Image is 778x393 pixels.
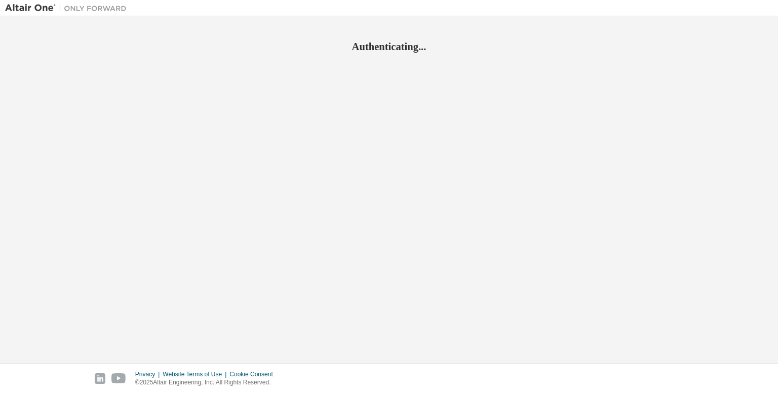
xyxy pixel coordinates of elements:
[5,3,132,13] img: Altair One
[135,370,163,378] div: Privacy
[229,370,279,378] div: Cookie Consent
[163,370,229,378] div: Website Terms of Use
[135,378,279,387] p: © 2025 Altair Engineering, Inc. All Rights Reserved.
[95,373,105,384] img: linkedin.svg
[111,373,126,384] img: youtube.svg
[5,40,773,53] h2: Authenticating...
